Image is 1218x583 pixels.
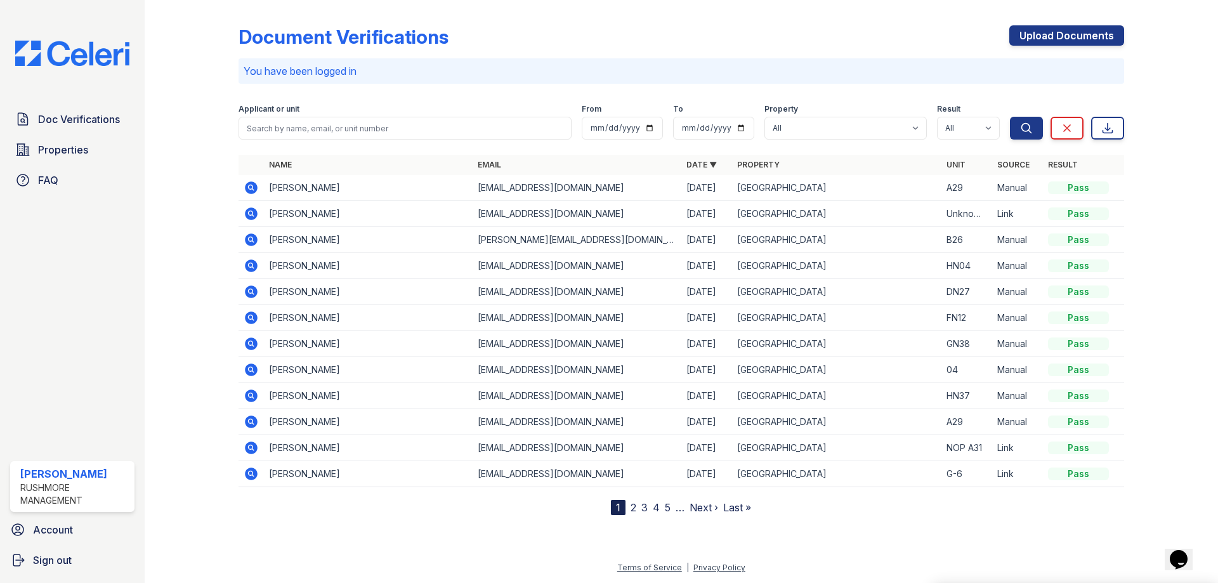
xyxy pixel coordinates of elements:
td: Link [992,201,1043,227]
td: [DATE] [681,461,732,487]
td: [GEOGRAPHIC_DATA] [732,461,941,487]
a: Source [997,160,1030,169]
td: [PERSON_NAME] [264,461,473,487]
td: [PERSON_NAME] [264,409,473,435]
td: [PERSON_NAME] [264,253,473,279]
span: Doc Verifications [38,112,120,127]
td: B26 [941,227,992,253]
label: Applicant or unit [239,104,299,114]
div: Pass [1048,416,1109,428]
span: Properties [38,142,88,157]
div: Pass [1048,468,1109,480]
td: [GEOGRAPHIC_DATA] [732,409,941,435]
a: Unit [946,160,966,169]
div: | [686,563,689,572]
td: [DATE] [681,253,732,279]
td: A29 [941,409,992,435]
a: 3 [641,501,648,514]
a: FAQ [10,167,134,193]
a: Properties [10,137,134,162]
td: DN27 [941,279,992,305]
td: HN04 [941,253,992,279]
span: FAQ [38,173,58,188]
td: Link [992,435,1043,461]
td: [EMAIL_ADDRESS][DOMAIN_NAME] [473,175,681,201]
td: [DATE] [681,357,732,383]
td: [EMAIL_ADDRESS][DOMAIN_NAME] [473,435,681,461]
td: 04 [941,357,992,383]
td: [GEOGRAPHIC_DATA] [732,253,941,279]
label: Property [764,104,798,114]
td: [GEOGRAPHIC_DATA] [732,383,941,409]
a: Account [5,517,140,542]
div: Pass [1048,285,1109,298]
td: [PERSON_NAME] [264,383,473,409]
a: Privacy Policy [693,563,745,572]
span: … [676,500,684,515]
a: 4 [653,501,660,514]
div: Pass [1048,364,1109,376]
td: [GEOGRAPHIC_DATA] [732,227,941,253]
td: [EMAIL_ADDRESS][DOMAIN_NAME] [473,253,681,279]
a: Name [269,160,292,169]
td: [EMAIL_ADDRESS][DOMAIN_NAME] [473,331,681,357]
span: Account [33,522,73,537]
td: [DATE] [681,305,732,331]
td: G-6 [941,461,992,487]
a: Next › [690,501,718,514]
td: [DATE] [681,435,732,461]
div: Pass [1048,181,1109,194]
a: Upload Documents [1009,25,1124,46]
label: Result [937,104,960,114]
td: [DATE] [681,175,732,201]
a: 5 [665,501,671,514]
td: [PERSON_NAME] [264,175,473,201]
td: [GEOGRAPHIC_DATA] [732,331,941,357]
td: [DATE] [681,227,732,253]
td: Manual [992,331,1043,357]
td: [GEOGRAPHIC_DATA] [732,357,941,383]
td: Manual [992,227,1043,253]
td: [GEOGRAPHIC_DATA] [732,435,941,461]
td: Manual [992,383,1043,409]
td: HN37 [941,383,992,409]
td: [EMAIL_ADDRESS][DOMAIN_NAME] [473,461,681,487]
td: Manual [992,253,1043,279]
td: [PERSON_NAME] [264,305,473,331]
td: Manual [992,279,1043,305]
iframe: chat widget [1165,532,1205,570]
td: [EMAIL_ADDRESS][DOMAIN_NAME] [473,201,681,227]
td: [PERSON_NAME][EMAIL_ADDRESS][DOMAIN_NAME] [473,227,681,253]
a: Property [737,160,780,169]
td: [DATE] [681,279,732,305]
td: [EMAIL_ADDRESS][DOMAIN_NAME] [473,409,681,435]
div: Pass [1048,259,1109,272]
div: [PERSON_NAME] [20,466,129,481]
div: Pass [1048,311,1109,324]
div: Pass [1048,207,1109,220]
td: [PERSON_NAME] [264,227,473,253]
td: [PERSON_NAME] [264,279,473,305]
div: 1 [611,500,625,515]
a: Sign out [5,547,140,573]
td: A29 [941,175,992,201]
input: Search by name, email, or unit number [239,117,572,140]
td: [PERSON_NAME] [264,201,473,227]
td: Unknown I have 2 bank accounts which why I have two bank statements a month [941,201,992,227]
div: Pass [1048,390,1109,402]
td: [DATE] [681,409,732,435]
label: To [673,104,683,114]
td: [PERSON_NAME] [264,357,473,383]
td: [PERSON_NAME] [264,435,473,461]
a: Result [1048,160,1078,169]
div: Document Verifications [239,25,449,48]
div: Pass [1048,337,1109,350]
p: You have been logged in [244,63,1119,79]
td: [DATE] [681,331,732,357]
a: Terms of Service [617,563,682,572]
td: [GEOGRAPHIC_DATA] [732,279,941,305]
td: [PERSON_NAME] [264,331,473,357]
td: [EMAIL_ADDRESS][DOMAIN_NAME] [473,279,681,305]
div: Pass [1048,233,1109,246]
